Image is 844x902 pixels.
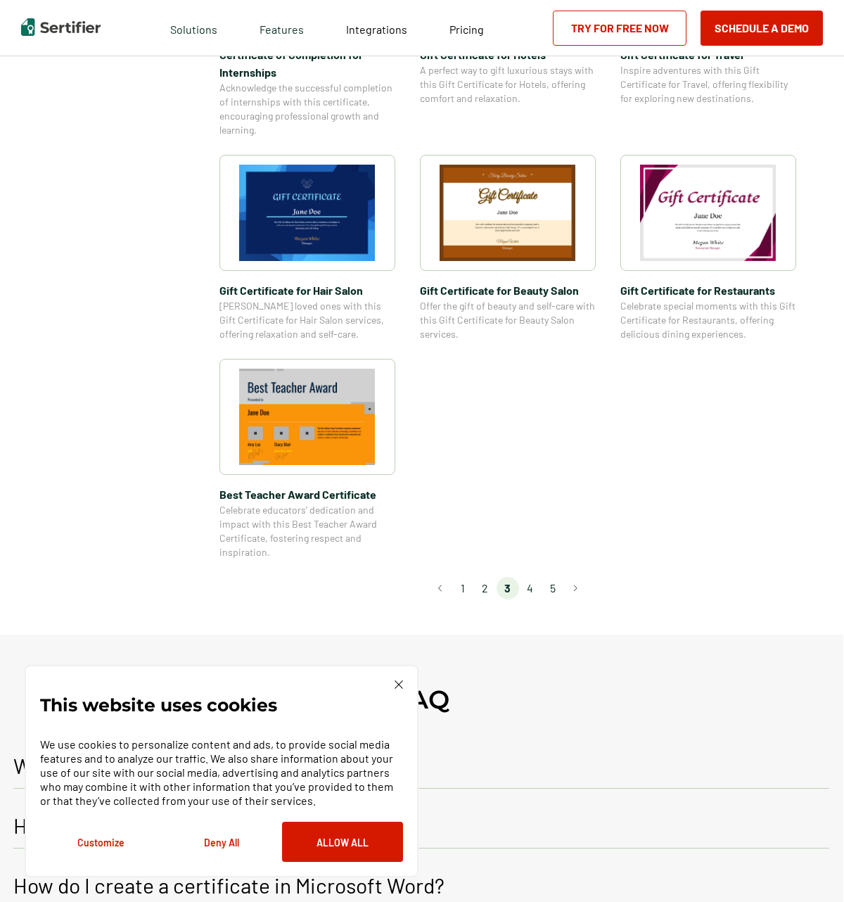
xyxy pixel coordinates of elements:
[219,359,395,559] a: Best Teacher Award Certificate​Best Teacher Award Certificate​Celebrate educators’ dedication and...
[620,299,796,341] span: Celebrate special moments with this Gift Certificate for Restaurants, offering delicious dining e...
[219,46,395,81] span: Certificate of Completion​ for Internships
[13,803,829,849] button: How do I make my own certificates?
[620,155,796,341] a: Gift Certificate​ for RestaurantsGift Certificate​ for RestaurantsCelebrate special moments with ...
[542,577,564,599] li: page 5
[449,23,484,36] span: Pricing
[219,485,395,503] span: Best Teacher Award Certificate​
[170,19,217,37] span: Solutions
[40,698,277,712] p: This website uses cookies
[452,577,474,599] li: page 1
[219,281,395,299] span: Gift Certificate​ for Hair Salon
[161,822,282,862] button: Deny All
[219,81,395,137] span: Acknowledge the successful completion of internships with this certificate, encouraging professio...
[239,165,376,261] img: Gift Certificate​ for Hair Salon
[346,19,407,37] a: Integrations
[420,281,596,299] span: Gift Certificate​ for Beauty Salon
[13,813,338,838] p: How do I make my own certificates?
[474,577,497,599] li: page 2
[13,872,445,898] p: How do I create a certificate in Microsoft Word?
[13,753,294,778] p: What is a certificate template?
[620,281,796,299] span: Gift Certificate​ for Restaurants
[40,737,403,808] p: We use cookies to personalize content and ads, to provide social media features and to analyze ou...
[219,299,395,341] span: [PERSON_NAME] loved ones with this Gift Certificate for Hair Salon services, offering relaxation ...
[519,577,542,599] li: page 4
[394,684,449,715] h2: FAQ
[640,165,776,261] img: Gift Certificate​ for Restaurants
[497,577,519,599] li: page 3
[564,577,587,599] button: Go to next page
[219,503,395,559] span: Celebrate educators’ dedication and impact with this Best Teacher Award Certificate, fostering re...
[219,155,395,341] a: Gift Certificate​ for Hair SalonGift Certificate​ for Hair Salon[PERSON_NAME] loved ones with thi...
[21,18,101,36] img: Sertifier | Digital Credentialing Platform
[701,11,823,46] button: Schedule a Demo
[420,299,596,341] span: Offer the gift of beauty and self-care with this Gift Certificate for Beauty Salon services.
[440,165,576,261] img: Gift Certificate​ for Beauty Salon
[420,63,596,106] span: A perfect way to gift luxurious stays with this Gift Certificate for Hotels, offering comfort and...
[13,743,829,789] button: What is a certificate template?
[282,822,403,862] button: Allow All
[774,834,844,902] iframe: Chat Widget
[449,19,484,37] a: Pricing
[395,680,403,689] img: Cookie Popup Close
[553,11,686,46] a: Try for Free Now
[420,155,596,341] a: Gift Certificate​ for Beauty SalonGift Certificate​ for Beauty SalonOffer the gift of beauty and ...
[260,19,304,37] span: Features
[239,369,376,465] img: Best Teacher Award Certificate​
[346,23,407,36] span: Integrations
[429,577,452,599] button: Go to previous page
[620,63,796,106] span: Inspire adventures with this Gift Certificate for Travel, offering flexibility for exploring new ...
[40,822,161,862] button: Customize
